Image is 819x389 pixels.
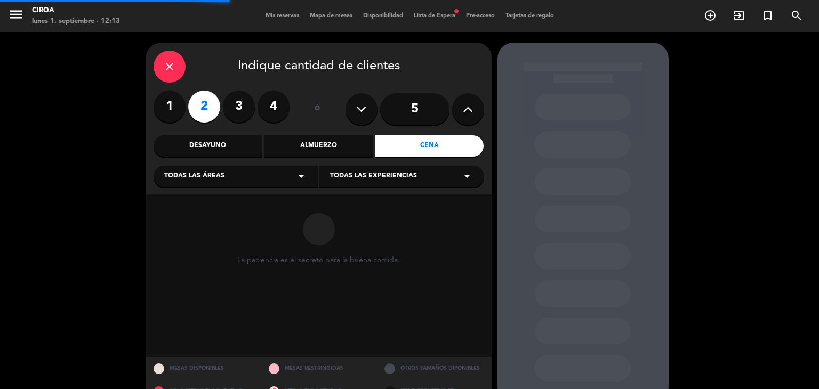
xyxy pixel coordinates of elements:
div: Indique cantidad de clientes [154,51,484,83]
i: add_circle_outline [704,9,717,22]
span: Todas las áreas [164,171,224,182]
label: 2 [188,91,220,123]
i: exit_to_app [733,9,745,22]
div: Almuerzo [264,135,373,157]
span: Tarjetas de regalo [500,13,559,19]
div: lunes 1. septiembre - 12:13 [32,16,120,27]
i: search [790,9,803,22]
i: turned_in_not [761,9,774,22]
label: 1 [154,91,186,123]
div: MESAS RESTRINGIDAS [261,357,376,380]
div: OTROS TAMAÑOS DIPONIBLES [376,357,492,380]
i: close [163,60,176,73]
div: La paciencia es el secreto para la buena comida. [237,256,400,265]
label: 4 [258,91,290,123]
div: MESAS DISPONIBLES [146,357,261,380]
span: Mapa de mesas [304,13,358,19]
span: Todas las experiencias [330,171,417,182]
i: arrow_drop_down [295,170,308,183]
div: Desayuno [154,135,262,157]
i: arrow_drop_down [461,170,473,183]
div: ó [300,91,335,128]
div: CIRQA [32,5,120,16]
label: 3 [223,91,255,123]
span: Disponibilidad [358,13,408,19]
button: menu [8,6,24,26]
div: Cena [375,135,484,157]
span: fiber_manual_record [453,8,460,14]
span: Pre-acceso [461,13,500,19]
span: Mis reservas [260,13,304,19]
i: menu [8,6,24,22]
span: Lista de Espera [408,13,461,19]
